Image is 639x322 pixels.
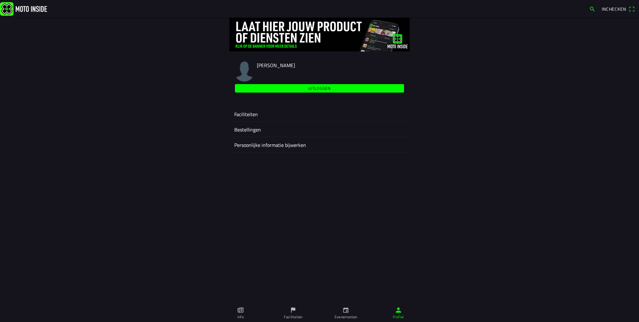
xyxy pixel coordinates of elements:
[586,3,599,14] a: search
[602,6,626,12] span: Inchecken
[234,62,254,82] img: moto-inside-avatar.png
[235,84,404,93] ion-button: Uitloggen
[335,314,357,320] ion-label: Evenementen
[237,307,244,314] ion-icon: paper
[234,126,405,133] ion-label: Bestellingen
[257,62,295,69] span: [PERSON_NAME]
[237,314,244,320] ion-label: Info
[290,307,297,314] ion-icon: flag
[234,110,405,118] ion-label: Faciliteiten
[234,141,405,149] ion-label: Persoonlijke informatie bijwerken
[229,18,410,51] img: 4Lg0uCZZgYSq9MW2zyHRs12dBiEH1AZVHKMOLPl0.jpg
[395,307,402,314] ion-icon: person
[599,3,638,14] a: Incheckenqr scanner
[393,314,404,320] ion-label: Profiel
[284,314,302,320] ion-label: Faciliteiten
[342,307,349,314] ion-icon: calendar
